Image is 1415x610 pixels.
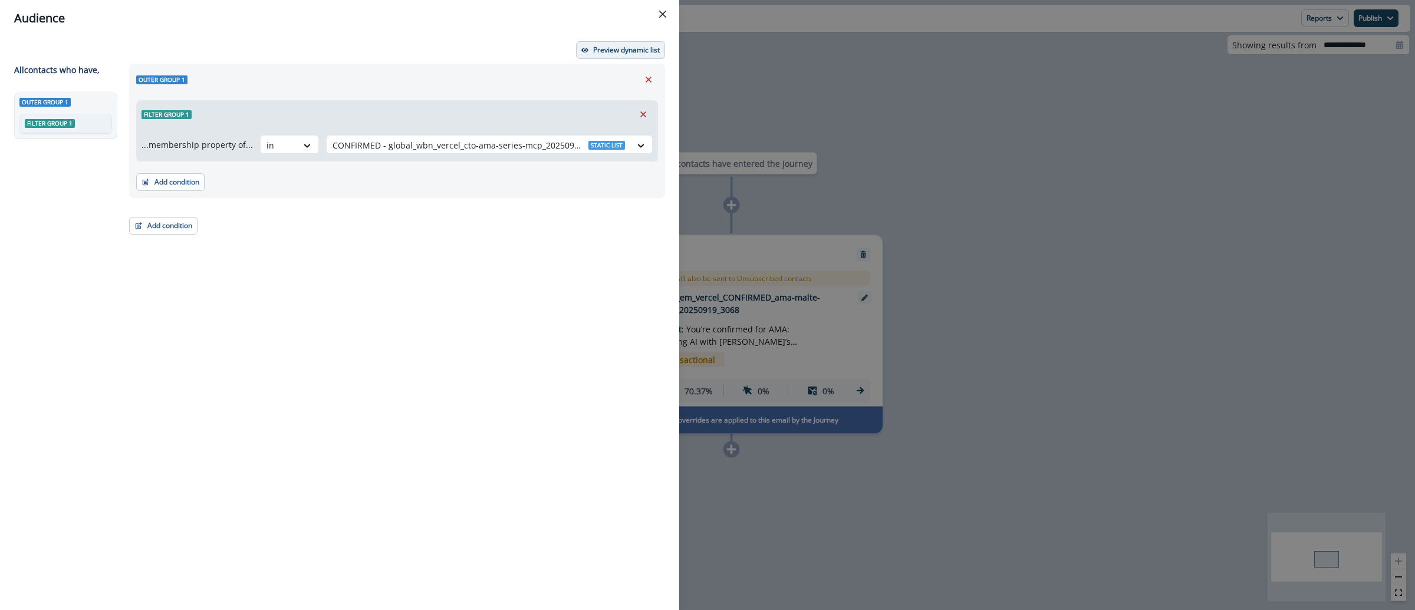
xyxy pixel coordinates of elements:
p: ...membership property of... [141,139,253,151]
div: Audience [14,9,665,27]
p: Preview dynamic list [593,46,660,54]
span: Filter group 1 [141,110,192,119]
p: All contact s who have, [14,64,100,76]
button: Close [653,5,672,24]
span: Outer group 1 [19,98,71,107]
button: Add condition [136,173,205,191]
button: Remove [634,105,653,123]
span: Outer group 1 [136,75,187,84]
span: Filter group 1 [25,119,75,128]
button: Preview dynamic list [576,41,665,59]
button: Add condition [129,217,198,235]
button: Remove [639,71,658,88]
